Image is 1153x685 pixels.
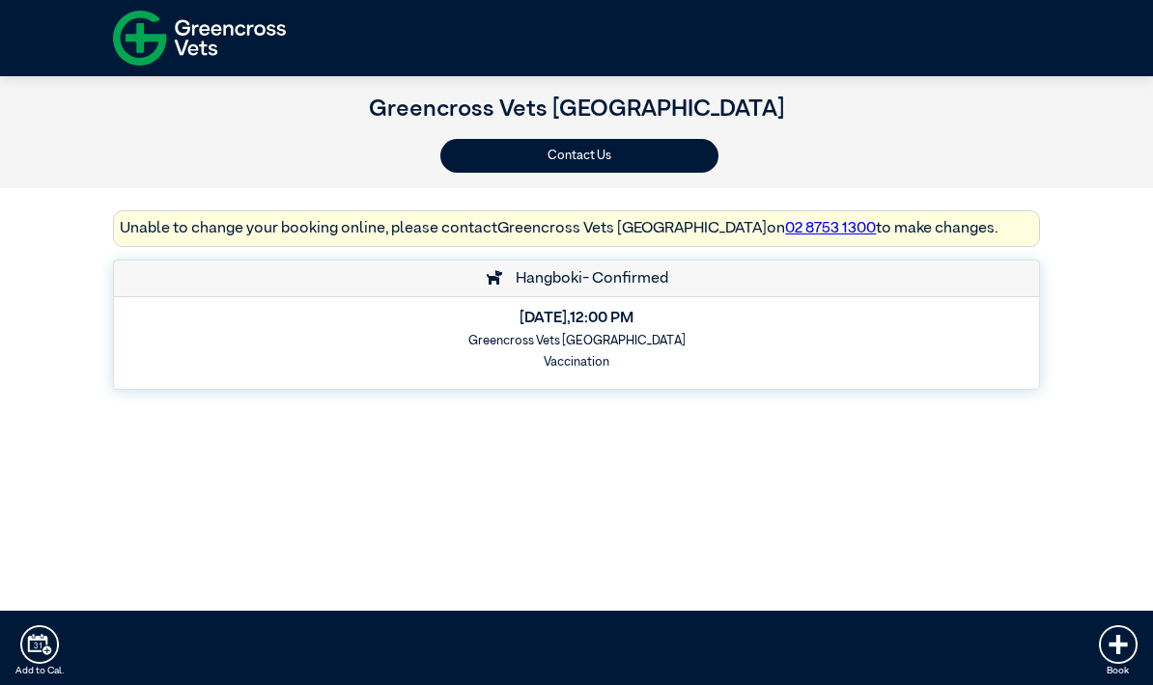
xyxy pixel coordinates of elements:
span: - Confirmed [582,271,668,287]
button: Contact Us [440,139,718,173]
h6: Vaccination [127,355,1026,370]
a: 02 8753 1300 [785,221,876,236]
span: Hangboki [506,271,582,287]
img: f-logo [113,5,286,71]
h5: [DATE] , 12:00 PM [127,310,1026,328]
h6: Greencross Vets [GEOGRAPHIC_DATA] [127,334,1026,348]
a: Greencross Vets [GEOGRAPHIC_DATA] [369,97,784,121]
div: Unable to change your booking online, please contact Greencross Vets [GEOGRAPHIC_DATA] on to make... [113,210,1040,248]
